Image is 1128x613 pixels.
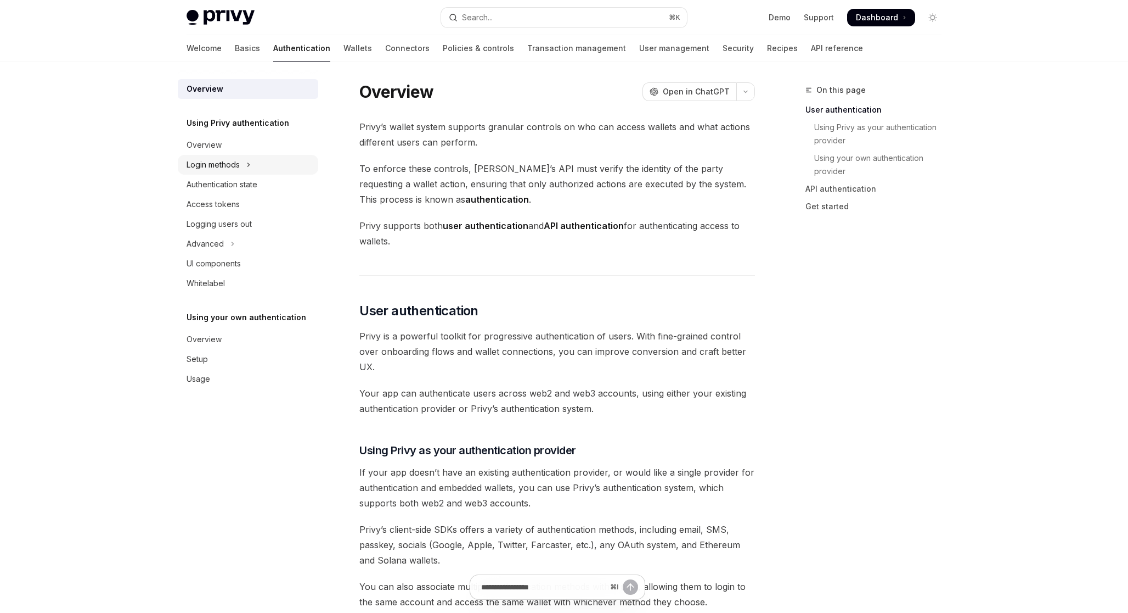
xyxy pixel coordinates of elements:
a: Basics [235,35,260,62]
button: Send message [623,579,638,595]
div: Overview [187,138,222,152]
span: Using Privy as your authentication provider [359,443,576,458]
a: Access tokens [178,194,318,214]
div: UI components [187,257,241,270]
span: To enforce these controls, [PERSON_NAME]’s API must verify the identity of the party requesting a... [359,161,755,207]
div: Overview [187,82,223,96]
a: API reference [811,35,863,62]
button: Toggle Login methods section [178,155,318,175]
input: Ask a question... [481,575,606,599]
button: Toggle Advanced section [178,234,318,254]
a: User management [639,35,709,62]
a: Setup [178,349,318,369]
a: Connectors [385,35,430,62]
span: Dashboard [856,12,898,23]
a: Using your own authentication provider [805,149,950,180]
div: Login methods [187,158,240,171]
div: Setup [187,353,208,366]
div: Advanced [187,237,224,250]
a: Transaction management [527,35,626,62]
a: Whitelabel [178,274,318,293]
span: Privy supports both and for authenticating access to wallets. [359,218,755,249]
a: Recipes [767,35,798,62]
h5: Using your own authentication [187,311,306,324]
a: Authentication [273,35,330,62]
a: Demo [769,12,791,23]
a: Using Privy as your authentication provider [805,119,950,149]
a: User authentication [805,101,950,119]
span: On this page [816,83,866,97]
a: Overview [178,79,318,99]
a: Policies & controls [443,35,514,62]
strong: API authentication [544,220,624,231]
a: Support [804,12,834,23]
a: Security [723,35,754,62]
a: Wallets [343,35,372,62]
a: Usage [178,369,318,389]
h5: Using Privy authentication [187,116,289,130]
span: Privy’s client-side SDKs offers a variety of authentication methods, including email, SMS, passke... [359,522,755,568]
span: ⌘ K [669,13,680,22]
a: UI components [178,254,318,274]
span: User authentication [359,302,478,320]
a: Overview [178,135,318,155]
img: light logo [187,10,255,25]
span: Open in ChatGPT [663,86,730,97]
div: Authentication state [187,178,257,191]
a: Dashboard [847,9,915,26]
strong: user authentication [443,220,528,231]
h1: Overview [359,82,433,102]
div: Whitelabel [187,277,225,290]
a: Logging users out [178,214,318,234]
span: If your app doesn’t have an existing authentication provider, or would like a single provider for... [359,465,755,511]
button: Toggle dark mode [924,9,941,26]
strong: authentication [465,194,529,205]
div: Logging users out [187,218,252,231]
a: Welcome [187,35,222,62]
div: Usage [187,372,210,386]
a: Authentication state [178,175,318,194]
a: Overview [178,330,318,349]
span: Privy is a powerful toolkit for progressive authentication of users. With fine-grained control ov... [359,328,755,375]
a: Get started [805,198,950,215]
div: Overview [187,333,222,346]
span: Privy’s wallet system supports granular controls on who can access wallets and what actions diffe... [359,119,755,150]
div: Access tokens [187,198,240,211]
div: Search... [462,11,493,24]
a: API authentication [805,180,950,198]
button: Open in ChatGPT [642,82,736,101]
button: Open search [441,8,687,27]
span: Your app can authenticate users across web2 and web3 accounts, using either your existing authent... [359,386,755,416]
